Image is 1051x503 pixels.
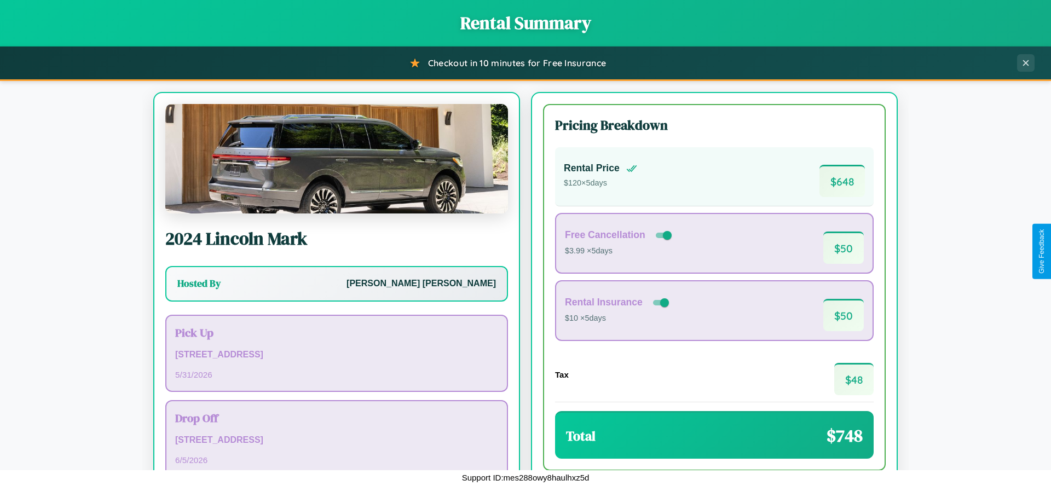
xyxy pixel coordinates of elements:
h1: Rental Summary [11,11,1040,35]
div: Give Feedback [1038,229,1046,274]
p: [STREET_ADDRESS] [175,347,498,363]
p: $10 × 5 days [565,311,671,326]
p: 6 / 5 / 2026 [175,453,498,467]
h3: Hosted By [177,277,221,290]
h3: Pick Up [175,325,498,340]
span: $ 748 [827,424,863,448]
p: $3.99 × 5 days [565,244,674,258]
h4: Free Cancellation [565,229,645,241]
span: $ 50 [823,232,864,264]
h4: Tax [555,370,569,379]
h3: Total [566,427,596,445]
p: [PERSON_NAME] [PERSON_NAME] [347,276,496,292]
h3: Drop Off [175,410,498,426]
span: $ 48 [834,363,874,395]
p: [STREET_ADDRESS] [175,432,498,448]
h2: 2024 Lincoln Mark [165,227,508,251]
span: Checkout in 10 minutes for Free Insurance [428,57,606,68]
h4: Rental Insurance [565,297,643,308]
p: 5 / 31 / 2026 [175,367,498,382]
img: Lincoln Mark [165,104,508,213]
span: $ 50 [823,299,864,331]
h4: Rental Price [564,163,620,174]
h3: Pricing Breakdown [555,116,874,134]
p: Support ID: mes288owy8haulhxz5d [462,470,590,485]
span: $ 648 [819,165,865,197]
p: $ 120 × 5 days [564,176,637,190]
